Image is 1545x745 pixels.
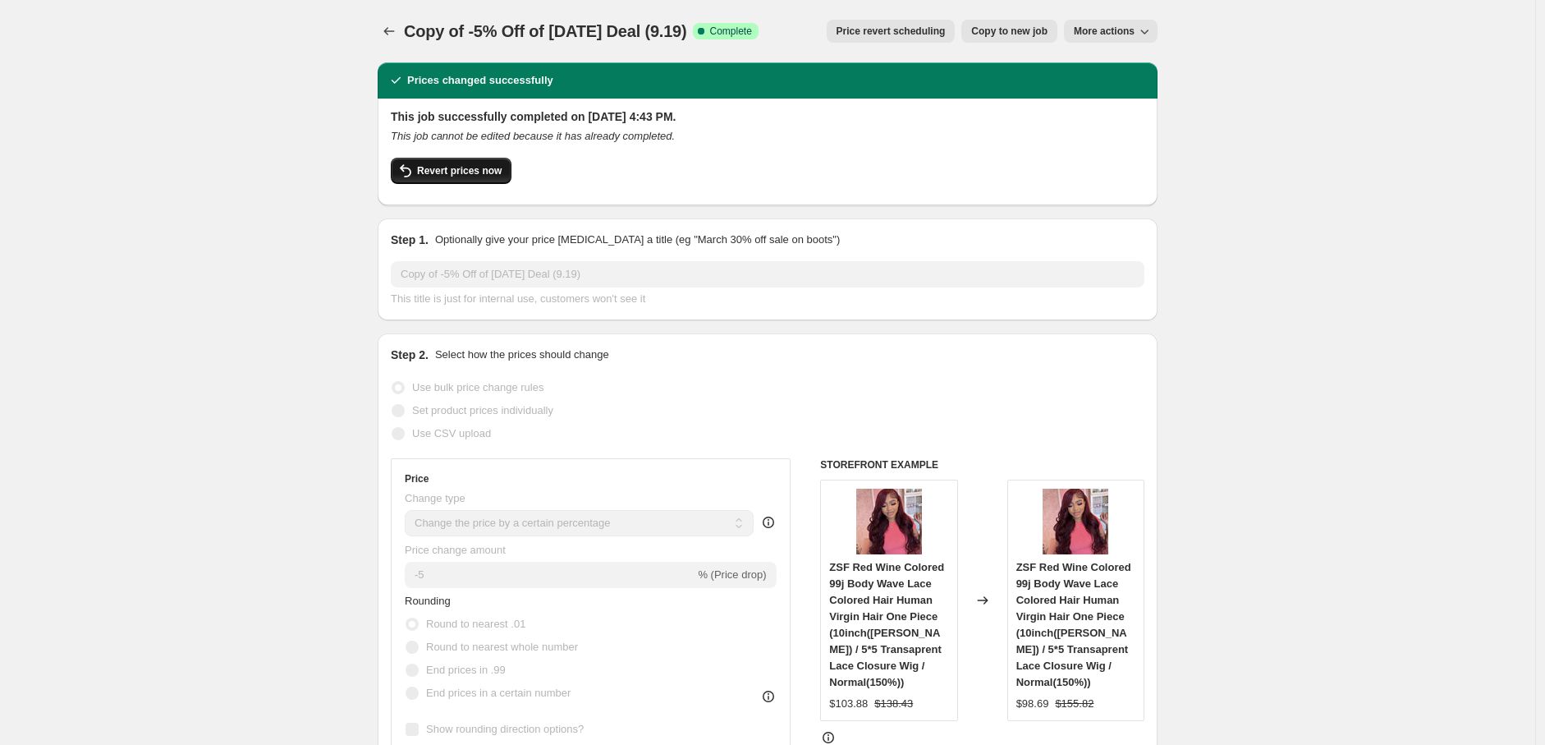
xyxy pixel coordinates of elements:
[435,347,609,363] p: Select how the prices should change
[426,723,584,735] span: Show rounding direction options?
[856,489,922,554] img: BG_80x.jpg
[426,641,578,653] span: Round to nearest whole number
[407,72,553,89] h2: Prices changed successfully
[426,618,525,630] span: Round to nearest .01
[760,514,777,531] div: help
[405,595,451,607] span: Rounding
[412,381,543,393] span: Use bulk price change rules
[426,687,571,699] span: End prices in a certain number
[837,25,946,38] span: Price revert scheduling
[391,130,675,142] i: This job cannot be edited because it has already completed.
[391,347,429,363] h2: Step 2.
[426,664,506,676] span: End prices in .99
[827,20,956,43] button: Price revert scheduling
[829,697,868,710] span: $103.88
[391,108,1144,125] h2: This job successfully completed on [DATE] 4:43 PM.
[971,25,1048,38] span: Copy to new job
[391,232,429,248] h2: Step 1.
[820,458,1144,471] h6: STOREFRONT EXAMPLE
[829,561,944,688] span: ZSF Red Wine Colored 99j Body Wave Lace Colored Hair Human Virgin Hair One Piece (10inch([PERSON_...
[391,292,645,305] span: This title is just for internal use, customers won't see it
[698,568,766,581] span: % (Price drop)
[405,472,429,485] h3: Price
[435,232,840,248] p: Optionally give your price [MEDICAL_DATA] a title (eg "March 30% off sale on boots")
[1074,25,1135,38] span: More actions
[412,404,553,416] span: Set product prices individually
[1016,561,1131,688] span: ZSF Red Wine Colored 99j Body Wave Lace Colored Hair Human Virgin Hair One Piece (10inch([PERSON_...
[391,158,511,184] button: Revert prices now
[391,261,1144,287] input: 30% off holiday sale
[1043,489,1108,554] img: BG_80x.jpg
[405,492,465,504] span: Change type
[1016,697,1049,710] span: $98.69
[1064,20,1158,43] button: More actions
[709,25,751,38] span: Complete
[405,562,695,588] input: -15
[1055,697,1093,710] span: $155.82
[874,697,913,710] span: $138.43
[417,164,502,177] span: Revert prices now
[961,20,1057,43] button: Copy to new job
[378,20,401,43] button: Price change jobs
[405,544,506,556] span: Price change amount
[404,22,686,40] span: Copy of -5% Off of [DATE] Deal (9.19)
[412,427,491,439] span: Use CSV upload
